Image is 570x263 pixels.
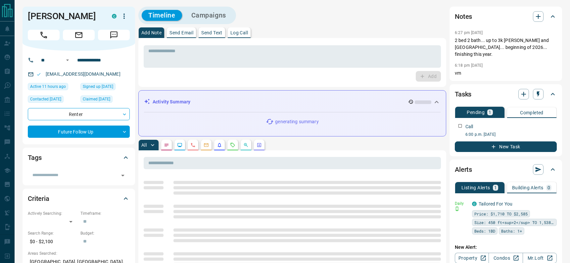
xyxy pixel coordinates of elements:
[28,95,77,105] div: Mon Feb 19 2024
[474,219,554,226] span: Size: 450 ft<sup>2</sup> TO 1,538 ft<sup>2</sup>
[474,228,495,234] span: Beds: 1BD
[118,171,127,180] button: Open
[474,210,528,217] span: Price: $1,710 TO $2,585
[28,236,77,247] p: $0 - $2,100
[230,142,235,148] svg: Requests
[489,110,491,115] p: 1
[455,9,557,24] div: Notes
[455,201,468,207] p: Daily
[204,142,209,148] svg: Emails
[141,30,162,35] p: Add Note
[512,185,544,190] p: Building Alerts
[36,72,41,77] svg: Email Valid
[141,143,147,147] p: All
[257,142,262,148] svg: Agent Actions
[28,150,130,166] div: Tags
[83,96,110,102] span: Claimed [DATE]
[185,10,233,21] button: Campaigns
[455,244,557,251] p: New Alert:
[461,185,490,190] p: Listing Alerts
[472,202,477,206] div: condos.ca
[275,118,318,125] p: generating summary
[28,250,130,256] p: Areas Searched:
[455,70,557,77] p: vm
[28,191,130,207] div: Criteria
[144,96,441,108] div: Activity Summary
[83,83,113,90] span: Signed up [DATE]
[455,141,557,152] button: New Task
[80,95,130,105] div: Wed Feb 07 2024
[455,162,557,177] div: Alerts
[28,11,102,21] h1: [PERSON_NAME]
[455,63,483,68] p: 6:18 pm [DATE]
[80,230,130,236] p: Budget:
[455,164,472,175] h2: Alerts
[28,108,130,120] div: Renter
[243,142,249,148] svg: Opportunities
[64,56,71,64] button: Open
[28,30,60,40] span: Call
[142,10,182,21] button: Timeline
[547,185,550,190] p: 0
[30,96,61,102] span: Contacted [DATE]
[455,11,472,22] h2: Notes
[465,131,557,137] p: 6:00 p.m. [DATE]
[455,89,471,99] h2: Tasks
[30,83,66,90] span: Active 11 hours ago
[112,14,117,19] div: condos.ca
[190,142,196,148] svg: Calls
[201,30,222,35] p: Send Text
[467,110,485,115] p: Pending
[153,98,190,105] p: Activity Summary
[28,230,77,236] p: Search Range:
[28,210,77,216] p: Actively Searching:
[80,210,130,216] p: Timeframe:
[494,185,497,190] p: 1
[501,228,522,234] span: Baths: 1+
[455,207,459,211] svg: Push Notification Only
[98,30,130,40] span: Message
[455,30,483,35] p: 6:27 pm [DATE]
[230,30,248,35] p: Log Call
[164,142,169,148] svg: Notes
[28,193,49,204] h2: Criteria
[177,142,182,148] svg: Lead Browsing Activity
[455,86,557,102] div: Tasks
[80,83,130,92] div: Wed Feb 07 2024
[455,37,557,58] p: 2 bed 2 bath... up to 3k [PERSON_NAME] and [GEOGRAPHIC_DATA]... beginning of 2026... finishing th...
[28,126,130,138] div: Future Follow Up
[28,83,77,92] div: Sun Sep 14 2025
[169,30,193,35] p: Send Email
[63,30,95,40] span: Email
[465,123,473,130] p: Call
[28,152,41,163] h2: Tags
[46,71,120,77] a: [EMAIL_ADDRESS][DOMAIN_NAME]
[217,142,222,148] svg: Listing Alerts
[520,110,544,115] p: Completed
[479,201,512,207] a: Tailored For You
